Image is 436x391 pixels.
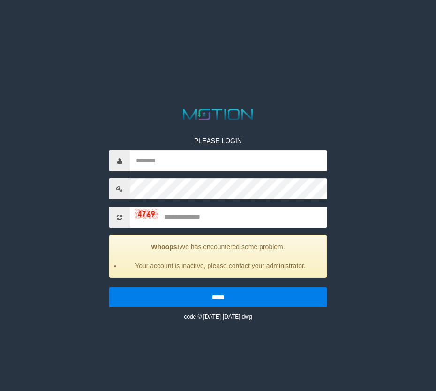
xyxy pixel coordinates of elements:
strong: Whoops! [151,243,179,251]
p: PLEASE LOGIN [109,136,327,146]
li: Your account is inactive, please contact your administrator. [121,261,320,270]
small: code © [DATE]-[DATE] dwg [184,314,252,320]
img: captcha [135,209,158,219]
img: MOTION_logo.png [180,107,256,122]
div: We has encountered some problem. [109,235,327,278]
